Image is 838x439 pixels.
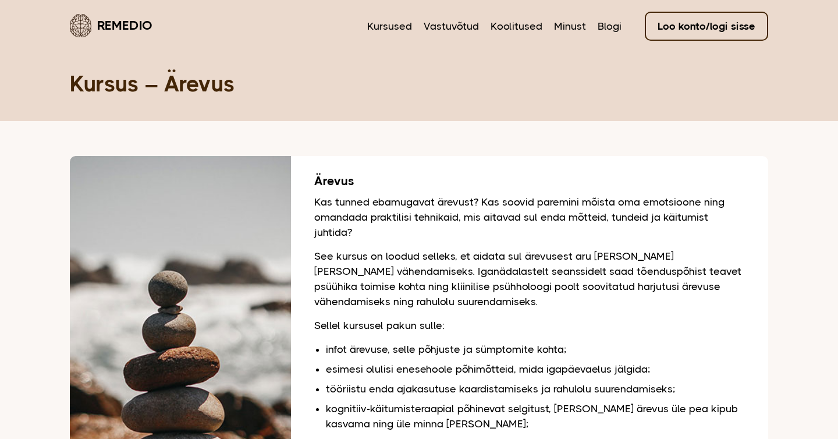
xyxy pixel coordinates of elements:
[314,174,745,189] h2: Ärevus
[314,194,745,240] p: Kas tunned ebamugavat ärevust? Kas soovid paremini mõista oma emotsioone ning omandada praktilisi...
[598,19,622,34] a: Blogi
[424,19,479,34] a: Vastuvõtud
[70,12,152,39] a: Remedio
[314,249,745,309] p: See kursus on loodud selleks, et aidata sul ärevusest aru [PERSON_NAME] [PERSON_NAME] vähendamise...
[314,318,745,333] p: Sellel kursusel pakun sulle:
[326,362,745,377] li: esimesi olulisi enesehoole põhimõtteid, mida igapäevaelus jälgida;
[70,70,768,98] h1: Kursus – Ärevus
[70,14,91,37] img: Remedio logo
[367,19,412,34] a: Kursused
[645,12,768,41] a: Loo konto/logi sisse
[554,19,586,34] a: Minust
[326,342,745,357] li: infot ärevuse, selle põhjuste ja sümptomite kohta;
[326,401,745,431] li: kognitiiv-käitumisteraapial põhinevat selgitust, [PERSON_NAME] ärevus üle pea kipub kasvama ning ...
[491,19,542,34] a: Koolitused
[326,381,745,396] li: tööriistu enda ajakasutuse kaardistamiseks ja rahulolu suurendamiseks;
